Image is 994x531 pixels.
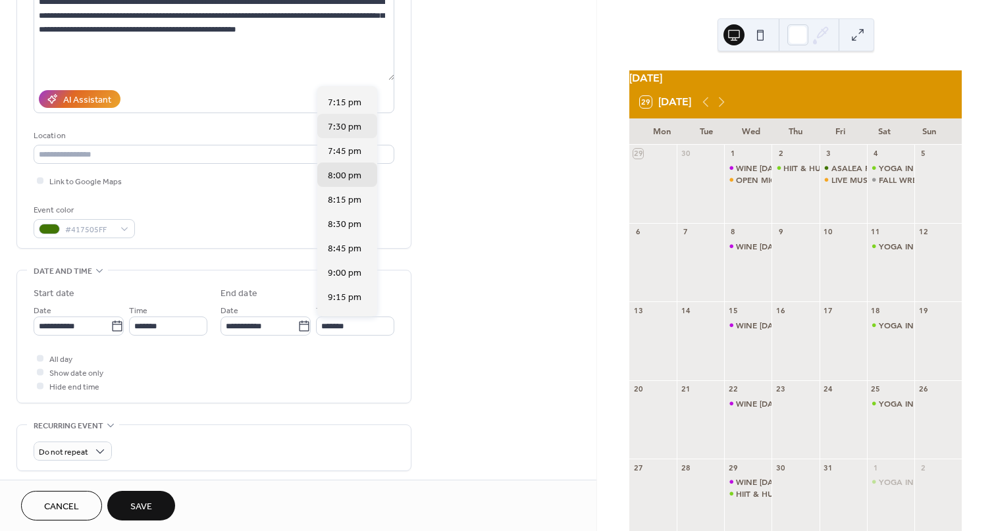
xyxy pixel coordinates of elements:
[640,118,685,145] div: Mon
[871,149,881,159] div: 4
[34,304,51,318] span: Date
[862,118,907,145] div: Sat
[871,305,881,315] div: 18
[681,384,691,394] div: 21
[729,118,773,145] div: Wed
[772,163,819,174] div: HIIT & HUSH
[906,118,951,145] div: Sun
[34,419,103,433] span: Recurring event
[879,398,989,409] div: YOGA IN THE GREENHOUSE
[871,384,881,394] div: 25
[49,175,122,189] span: Link to Google Maps
[824,227,833,237] div: 10
[820,174,867,186] div: LIVE MUSIC WITH JOE HOSKINS
[773,118,818,145] div: Thu
[724,476,772,488] div: WINE WEDNESDAY
[867,241,914,252] div: YOGA IN THE GREENHOUSE
[681,305,691,315] div: 14
[918,227,928,237] div: 12
[328,96,361,110] span: 7:15 pm
[824,384,833,394] div: 24
[736,174,803,186] div: OPEN MIC NIGHT
[635,93,696,111] button: 29[DATE]
[129,304,147,318] span: Time
[65,223,114,237] span: #417505FF
[328,145,361,159] span: 7:45 pm
[328,266,361,280] span: 9:00 pm
[724,398,772,409] div: WINE WEDNESDAY
[49,367,103,380] span: Show date only
[328,315,361,329] span: 9:30 pm
[221,304,238,318] span: Date
[867,174,914,186] div: FALL WREATH MAKING WITH SOIL & SAVVY
[918,384,928,394] div: 26
[685,118,729,145] div: Tue
[736,398,784,409] div: WINE [DATE]
[867,398,914,409] div: YOGA IN THE GREENHOUSE
[44,500,79,514] span: Cancel
[775,305,785,315] div: 16
[629,70,962,86] div: [DATE]
[39,90,120,108] button: AI Assistant
[736,476,784,488] div: WINE [DATE]
[328,120,361,134] span: 7:30 pm
[879,163,989,174] div: YOGA IN THE GREENHOUSE
[918,305,928,315] div: 19
[21,491,102,520] button: Cancel
[818,118,862,145] div: Fri
[879,320,989,331] div: YOGA IN THE GREENHOUSE
[633,227,643,237] div: 6
[728,227,738,237] div: 8
[918,463,928,472] div: 2
[775,463,785,472] div: 30
[724,241,772,252] div: WINE WEDNESDAY
[831,163,918,174] div: ASALEA FOOD TRUCK
[879,476,989,488] div: YOGA IN THE GREENHOUSE
[820,163,867,174] div: ASALEA FOOD TRUCK
[633,305,643,315] div: 13
[871,227,881,237] div: 11
[867,320,914,331] div: YOGA IN THE GREENHOUSE
[871,463,881,472] div: 1
[39,445,88,460] span: Do not repeat
[633,149,643,159] div: 29
[775,149,785,159] div: 2
[736,488,784,499] div: HIIT & HUSH
[328,218,361,232] span: 8:30 pm
[918,149,928,159] div: 5
[831,174,965,186] div: LIVE MUSIC WITH [PERSON_NAME]
[775,384,785,394] div: 23
[724,174,772,186] div: OPEN MIC NIGHT
[49,380,99,394] span: Hide end time
[681,149,691,159] div: 30
[728,149,738,159] div: 1
[736,163,784,174] div: WINE [DATE]
[724,320,772,331] div: WINE WEDNESDAY
[107,491,175,520] button: Save
[867,476,914,488] div: YOGA IN THE GREENHOUSE
[328,193,361,207] span: 8:15 pm
[34,203,132,217] div: Event color
[736,241,784,252] div: WINE [DATE]
[328,169,361,183] span: 8:00 pm
[681,227,691,237] div: 7
[34,287,74,301] div: Start date
[824,149,833,159] div: 3
[221,287,257,301] div: End date
[633,463,643,472] div: 27
[775,227,785,237] div: 9
[879,241,989,252] div: YOGA IN THE GREENHOUSE
[328,242,361,256] span: 8:45 pm
[633,384,643,394] div: 20
[34,265,92,278] span: Date and time
[824,463,833,472] div: 31
[867,163,914,174] div: YOGA IN THE GREENHOUSE
[728,384,738,394] div: 22
[681,463,691,472] div: 28
[724,163,772,174] div: WINE WEDNESDAY
[328,291,361,305] span: 9:15 pm
[783,163,831,174] div: HIIT & HUSH
[130,500,152,514] span: Save
[34,129,392,143] div: Location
